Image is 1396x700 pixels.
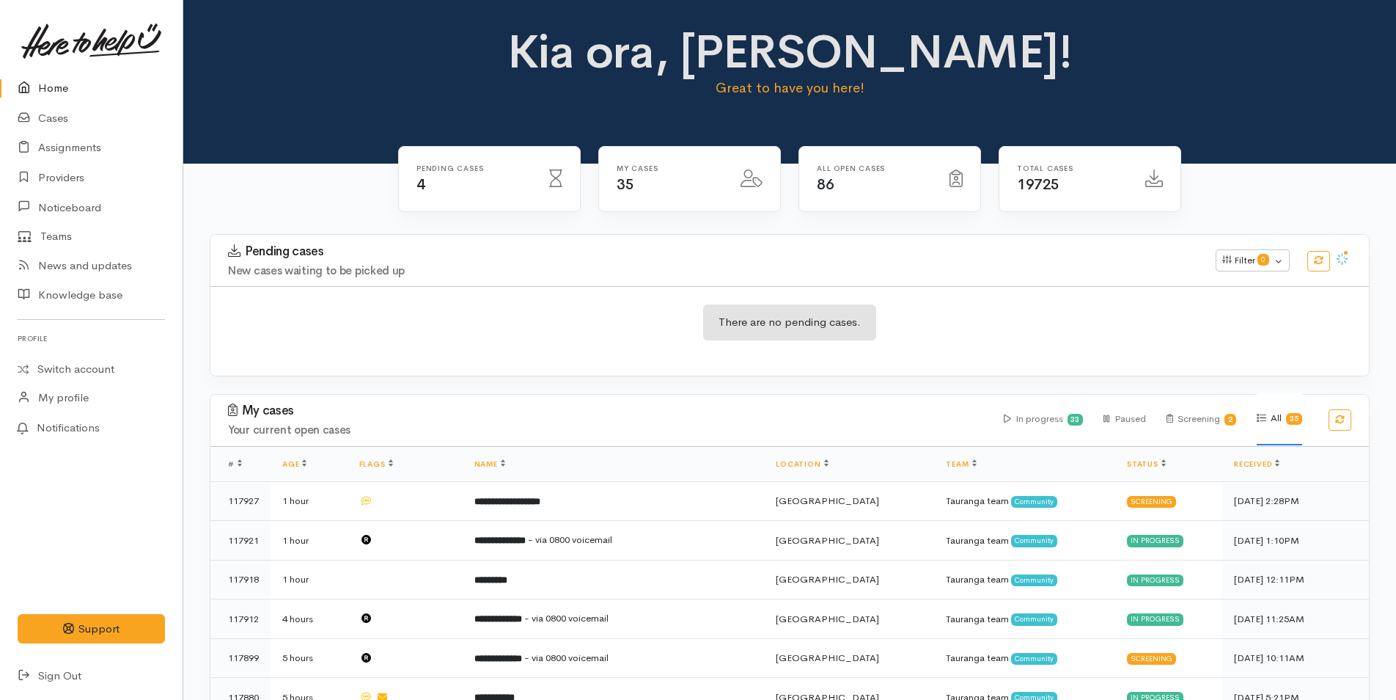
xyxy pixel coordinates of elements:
[282,459,306,469] a: Age
[528,533,612,546] span: - via 0800 voicemail
[1257,254,1269,266] span: 0
[359,459,393,469] a: Flags
[776,613,879,625] span: [GEOGRAPHIC_DATA]
[776,459,828,469] a: Location
[1017,164,1128,172] h6: Total cases
[1011,575,1057,586] span: Community
[776,573,879,586] span: [GEOGRAPHIC_DATA]
[210,560,271,599] td: 117918
[1222,481,1369,521] td: [DATE] 2:28PM
[1011,535,1057,547] span: Community
[524,612,609,624] span: - via 0800 voicemail
[228,459,242,469] span: #
[1222,560,1369,599] td: [DATE] 12:11PM
[18,329,165,349] h6: Profile
[474,459,505,469] a: Name
[1004,393,1084,445] div: In progress
[946,459,976,469] a: Team
[210,638,271,678] td: 117899
[1257,393,1302,445] div: All
[271,560,348,599] td: 1 hour
[1216,249,1290,271] button: Filter0
[1127,496,1176,508] div: Screening
[1127,459,1166,469] a: Status
[271,481,348,521] td: 1 hour
[934,560,1115,599] td: Tauranga team
[1290,414,1298,423] b: 35
[817,175,834,194] span: 86
[1222,521,1369,561] td: [DATE] 1:10PM
[1127,575,1183,586] div: In progress
[271,599,348,639] td: 4 hours
[1011,613,1057,625] span: Community
[416,164,532,172] h6: Pending cases
[934,638,1115,678] td: Tauranga team
[1011,653,1057,665] span: Community
[228,424,986,437] h4: Your current open cases
[934,481,1115,521] td: Tauranga team
[617,164,723,172] h6: My cases
[524,652,609,664] span: - via 0800 voicemail
[504,78,1076,98] p: Great to have you here!
[504,26,1076,78] h1: Kia ora, [PERSON_NAME]!
[271,521,348,561] td: 1 hour
[1011,496,1057,508] span: Community
[18,614,165,644] button: Support
[1167,393,1237,445] div: Screening
[817,164,932,172] h6: All Open cases
[228,244,1198,259] h3: Pending cases
[1222,638,1369,678] td: [DATE] 10:11AM
[210,481,271,521] td: 117927
[416,175,425,194] span: 4
[228,265,1198,277] h4: New cases waiting to be picked up
[1127,535,1183,547] div: In progress
[776,652,879,664] span: [GEOGRAPHIC_DATA]
[776,534,879,547] span: [GEOGRAPHIC_DATA]
[776,495,879,507] span: [GEOGRAPHIC_DATA]
[1222,599,1369,639] td: [DATE] 11:25AM
[934,599,1115,639] td: Tauranga team
[1228,415,1232,424] b: 2
[1070,415,1079,424] b: 33
[210,521,271,561] td: 117921
[1103,393,1145,445] div: Paused
[1127,653,1176,665] div: Screening
[228,404,986,418] h3: My cases
[934,521,1115,561] td: Tauranga team
[1017,175,1059,194] span: 19725
[271,638,348,678] td: 5 hours
[617,175,633,194] span: 35
[210,599,271,639] td: 117912
[1127,613,1183,625] div: In progress
[1234,459,1279,469] a: Received
[703,305,876,340] div: There are no pending cases.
